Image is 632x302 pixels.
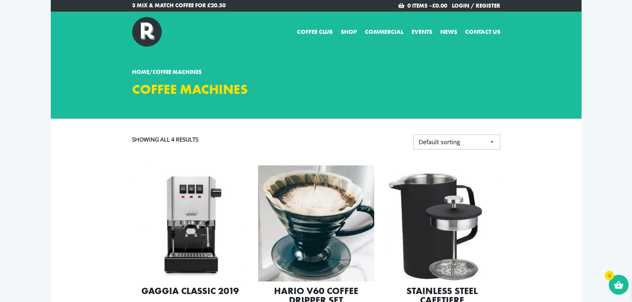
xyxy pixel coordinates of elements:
[440,27,457,36] a: News
[153,68,202,76] span: Coffee Machines
[258,165,374,281] img: Hario v60 size 1
[132,1,311,10] a: 3 Mix & Match Coffee for £20.50
[132,82,311,97] h1: Coffee Machines
[407,2,447,9] a: 0 items –£0.00
[132,68,149,76] a: Home
[365,27,403,36] a: Commercial
[341,27,357,36] a: Shop
[465,27,500,36] a: Contact us
[132,68,202,76] span: /
[452,2,500,9] a: Login / Register
[605,271,614,280] span: 0
[413,135,500,150] select: Shop order
[432,2,447,9] bdi: 0.00
[132,135,198,144] p: Showing all 4 results
[411,27,432,36] a: Events
[432,2,436,9] span: £
[132,17,162,47] img: Relish Coffee
[297,27,333,36] a: Coffee Club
